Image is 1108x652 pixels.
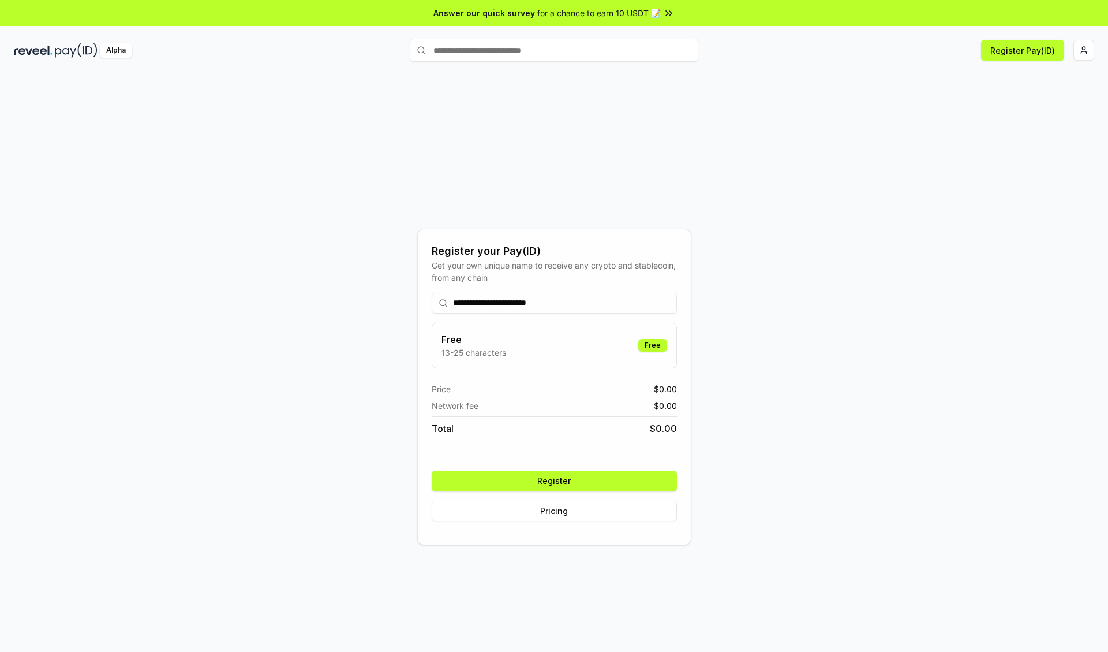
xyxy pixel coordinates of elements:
[100,43,132,58] div: Alpha
[638,339,667,352] div: Free
[433,7,535,19] span: Answer our quick survey
[981,40,1064,61] button: Register Pay(ID)
[537,7,661,19] span: for a chance to earn 10 USDT 📝
[441,347,506,359] p: 13-25 characters
[14,43,53,58] img: reveel_dark
[654,400,677,412] span: $ 0.00
[432,471,677,491] button: Register
[432,243,677,259] div: Register your Pay(ID)
[55,43,98,58] img: pay_id
[432,259,677,284] div: Get your own unique name to receive any crypto and stablecoin, from any chain
[432,422,454,435] span: Total
[650,422,677,435] span: $ 0.00
[432,501,677,521] button: Pricing
[432,400,478,412] span: Network fee
[441,333,506,347] h3: Free
[432,383,451,395] span: Price
[654,383,677,395] span: $ 0.00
